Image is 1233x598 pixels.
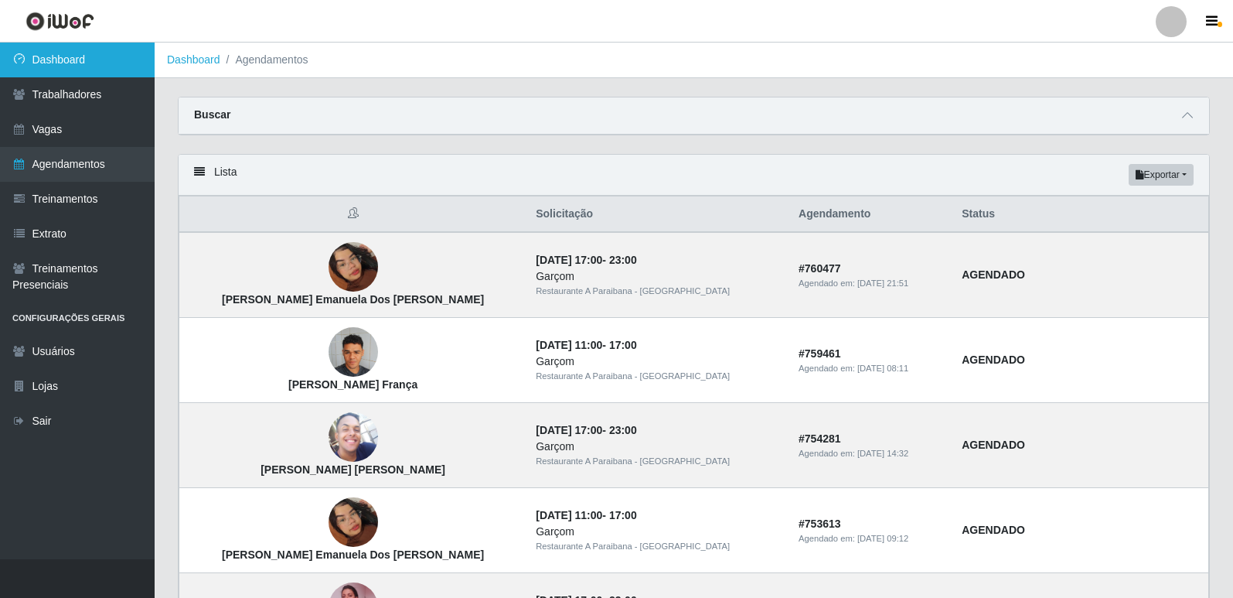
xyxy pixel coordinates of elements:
[609,339,637,351] time: 17:00
[799,362,943,375] div: Agendado em:
[536,268,780,285] div: Garçom
[536,285,780,298] div: Restaurante A Paraibana - [GEOGRAPHIC_DATA]
[26,12,94,31] img: CoreUI Logo
[1129,164,1194,186] button: Exportar
[536,370,780,383] div: Restaurante A Paraibana - [GEOGRAPHIC_DATA]
[261,463,445,476] strong: [PERSON_NAME] [PERSON_NAME]
[329,320,378,385] img: Anthony Giuseppe de Brito França
[857,364,908,373] time: [DATE] 08:11
[167,53,220,66] a: Dashboard
[194,108,230,121] strong: Buscar
[220,52,308,68] li: Agendamentos
[329,223,378,311] img: Maria Emanuela Dos Santos Pereira
[799,432,841,445] strong: # 754281
[857,534,908,543] time: [DATE] 09:12
[329,412,378,462] img: antonio tito da silva neto
[962,439,1025,451] strong: AGENDADO
[536,339,602,351] time: [DATE] 11:00
[799,262,841,275] strong: # 760477
[536,439,780,455] div: Garçom
[288,378,417,391] strong: [PERSON_NAME] França
[609,509,637,521] time: 17:00
[536,424,602,436] time: [DATE] 17:00
[952,196,1208,233] th: Status
[799,518,841,530] strong: # 753613
[536,339,636,351] strong: -
[799,532,943,545] div: Agendado em:
[962,354,1025,366] strong: AGENDADO
[789,196,952,233] th: Agendamento
[526,196,789,233] th: Solicitação
[799,347,841,360] strong: # 759461
[179,155,1209,196] div: Lista
[222,548,484,561] strong: [PERSON_NAME] Emanuela Dos [PERSON_NAME]
[536,455,780,468] div: Restaurante A Paraibana - [GEOGRAPHIC_DATA]
[536,354,780,370] div: Garçom
[536,509,602,521] time: [DATE] 11:00
[155,43,1233,78] nav: breadcrumb
[536,509,636,521] strong: -
[799,277,943,290] div: Agendado em:
[609,254,637,266] time: 23:00
[799,447,943,460] div: Agendado em:
[536,424,636,436] strong: -
[962,524,1025,536] strong: AGENDADO
[609,424,637,436] time: 23:00
[536,540,780,553] div: Restaurante A Paraibana - [GEOGRAPHIC_DATA]
[962,268,1025,281] strong: AGENDADO
[536,524,780,540] div: Garçom
[329,478,378,566] img: Maria Emanuela Dos Santos Pereira
[857,449,908,458] time: [DATE] 14:32
[222,293,484,306] strong: [PERSON_NAME] Emanuela Dos [PERSON_NAME]
[857,278,908,288] time: [DATE] 21:51
[536,254,602,266] time: [DATE] 17:00
[536,254,636,266] strong: -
